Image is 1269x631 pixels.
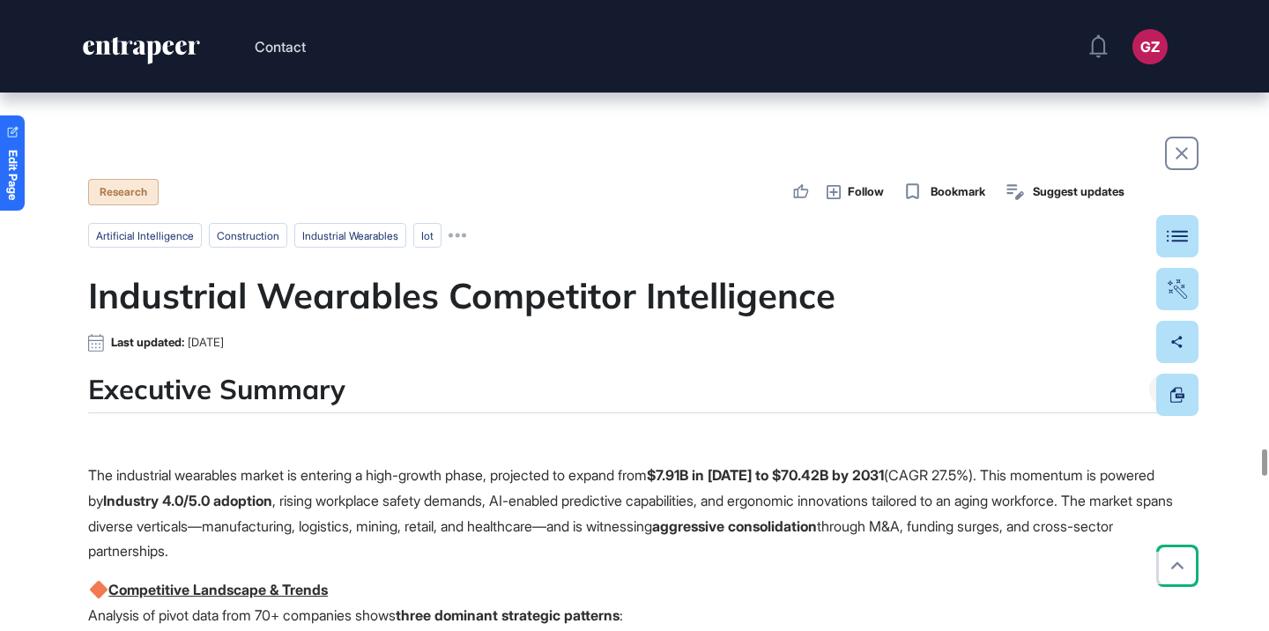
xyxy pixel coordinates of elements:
a: entrapeer-logo [81,37,202,71]
span: [DATE] [188,336,224,349]
li: Construction [209,223,287,248]
li: Industrial Wearables [294,223,406,248]
div: Last updated: [111,336,224,349]
button: GZ [1132,29,1168,64]
strong: Industry 4.0/5.0 adoption [103,492,272,509]
li: iot [413,223,442,248]
h4: Executive Summary [88,373,345,405]
button: Bookmark [902,180,986,204]
p: The industrial wearables market is entering a high-growth phase, projected to expand from (CAGR 2... [88,463,1181,564]
p: Analysis of pivot data from 70+ companies shows : [88,577,1181,628]
u: Competitive Landscape & Trends [88,581,328,598]
div: Research [88,179,159,205]
span: Follow [848,183,884,201]
h1: Industrial Wearables Competitor Intelligence [88,274,1181,316]
li: artificial intelligence [88,223,202,248]
button: Contact [255,35,306,58]
span: Edit Page [7,150,19,200]
span: Suggest updates [1033,183,1124,201]
span: Bookmark [931,183,985,201]
strong: $7.91B in [DATE] to $70.42B by 2031 [647,466,884,484]
strong: aggressive consolidation [652,517,817,535]
strong: three dominant strategic patterns [396,606,620,624]
button: Follow [827,182,884,202]
button: Suggest updates [1003,180,1124,204]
